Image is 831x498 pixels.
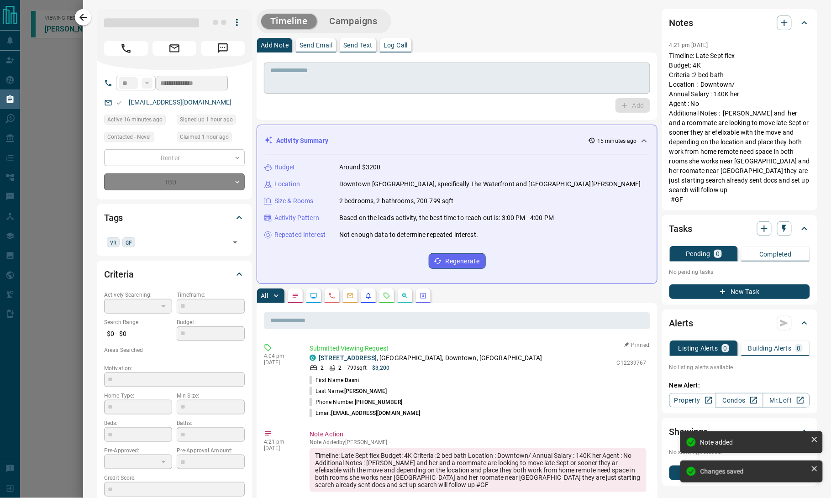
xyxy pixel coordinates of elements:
[261,42,289,48] p: Add Note
[292,292,299,299] svg: Notes
[339,163,381,172] p: Around $3200
[310,409,421,417] p: Email:
[177,392,245,400] p: Min Size:
[104,263,245,285] div: Criteria
[700,439,807,446] div: Note added
[264,132,650,149] div: Activity Summary15 minutes ago
[104,207,245,229] div: Tags
[384,42,408,48] p: Log Call
[177,132,245,145] div: Sat Aug 16 2025
[104,318,172,326] p: Search Range:
[345,377,359,383] span: Dasni
[107,132,151,142] span: Contacted - Never
[310,292,317,299] svg: Lead Browsing Activity
[274,179,300,189] p: Location
[669,316,693,330] h2: Alerts
[310,344,647,353] p: Submitted Viewing Request
[104,364,245,372] p: Motivation:
[669,448,810,456] p: No showings booked
[129,99,232,106] a: [EMAIL_ADDRESS][DOMAIN_NAME]
[686,251,710,257] p: Pending
[104,267,134,282] h2: Criteria
[339,230,478,240] p: Not enough data to determine repeated interest.
[274,230,326,240] p: Repeated Interest
[310,448,647,492] div: Timeline: Late Sept flex Budget: 4K Criteria :2 bed bath Location : Downtown/ Annual Salary : 140...
[177,115,245,127] div: Sat Aug 16 2025
[321,14,387,29] button: Campaigns
[261,293,268,299] p: All
[310,376,359,384] p: First Name:
[153,41,196,56] span: Email
[310,430,647,439] p: Note Action
[104,326,172,341] p: $0 - $0
[365,292,372,299] svg: Listing Alerts
[319,353,542,363] p: , [GEOGRAPHIC_DATA], Downtown, [GEOGRAPHIC_DATA]
[104,210,123,225] h2: Tags
[261,14,317,29] button: Timeline
[347,292,354,299] svg: Emails
[104,115,172,127] div: Sat Aug 16 2025
[763,393,810,408] a: Mr.Loft
[669,51,810,204] p: Timeline: Late Sept flex Budget: 4K Criteria :2 bed bath Location : Downtown/ Annual Salary : 140...
[429,253,486,269] button: Regenerate
[372,364,390,372] p: $3,200
[310,398,402,406] p: Phone Number:
[759,251,792,257] p: Completed
[339,196,454,206] p: 2 bedrooms, 2 bathrooms, 700-799 sqft
[264,353,296,359] p: 4:04 pm
[669,425,708,439] h2: Showings
[177,419,245,427] p: Baths:
[617,359,647,367] p: C12239767
[264,439,296,445] p: 4:21 pm
[274,213,319,223] p: Activity Pattern
[669,381,810,390] p: New Alert:
[383,292,390,299] svg: Requests
[339,213,554,223] p: Based on the lead's activity, the best time to reach out is: 3:00 PM - 4:00 PM
[331,410,421,416] span: [EMAIL_ADDRESS][DOMAIN_NAME]
[126,238,132,247] span: GF
[104,474,245,482] p: Credit Score:
[401,292,409,299] svg: Opportunities
[624,341,650,349] button: Pinned
[347,364,367,372] p: 799 sqft
[669,16,693,30] h2: Notes
[180,115,233,124] span: Signed up 1 hour ago
[104,173,245,190] div: TBD
[104,41,148,56] span: Call
[343,42,373,48] p: Send Text
[669,421,810,443] div: Showings
[201,41,245,56] span: Message
[177,291,245,299] p: Timeframe:
[177,446,245,455] p: Pre-Approval Amount:
[264,445,296,451] p: [DATE]
[310,355,316,361] div: condos.ca
[276,136,328,146] p: Activity Summary
[420,292,427,299] svg: Agent Actions
[748,345,792,351] p: Building Alerts
[678,345,718,351] p: Listing Alerts
[344,388,387,394] span: [PERSON_NAME]
[669,12,810,34] div: Notes
[724,345,727,351] p: 0
[716,251,720,257] p: 0
[104,446,172,455] p: Pre-Approved:
[669,42,708,48] p: 4:21 pm [DATE]
[104,346,245,354] p: Areas Searched:
[700,468,807,475] div: Changes saved
[669,265,810,279] p: No pending tasks
[669,221,692,236] h2: Tasks
[797,345,801,351] p: 0
[669,284,810,299] button: New Task
[597,137,637,145] p: 15 minutes ago
[338,364,342,372] p: 2
[104,291,172,299] p: Actively Searching:
[177,318,245,326] p: Budget:
[328,292,336,299] svg: Calls
[716,393,763,408] a: Condos
[319,354,377,362] a: [STREET_ADDRESS]
[116,100,122,106] svg: Email Valid
[339,179,641,189] p: Downtown [GEOGRAPHIC_DATA], specifically The Waterfront and [GEOGRAPHIC_DATA][PERSON_NAME]
[321,364,324,372] p: 2
[104,419,172,427] p: Beds:
[310,439,647,446] p: Note Added by [PERSON_NAME]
